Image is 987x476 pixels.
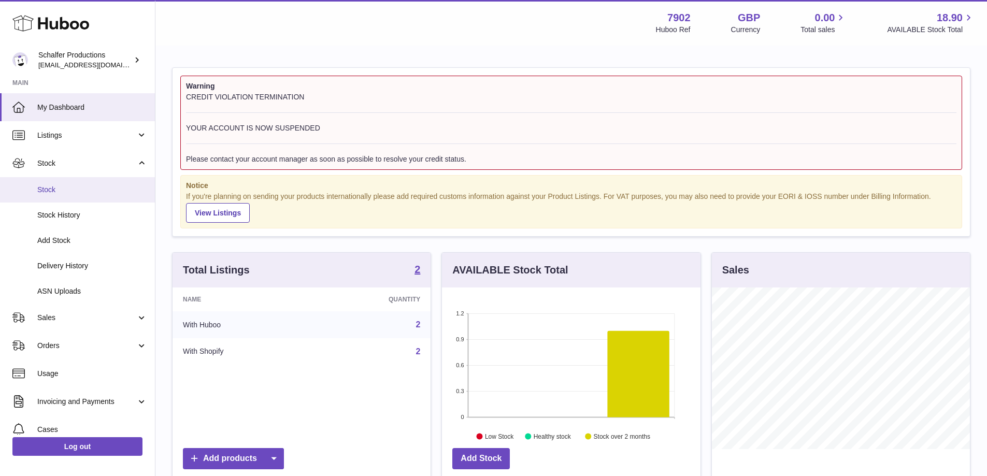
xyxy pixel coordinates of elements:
text: Stock over 2 months [594,433,650,440]
span: Stock History [37,210,147,220]
th: Name [173,287,312,311]
text: 0.9 [456,336,464,342]
strong: Notice [186,181,956,191]
span: AVAILABLE Stock Total [887,25,975,35]
span: Cases [37,425,147,435]
h3: Sales [722,263,749,277]
div: Currency [731,25,761,35]
a: Add Stock [452,448,510,469]
td: With Huboo [173,311,312,338]
strong: Warning [186,81,956,91]
span: Orders [37,341,136,351]
h3: AVAILABLE Stock Total [452,263,568,277]
strong: 2 [414,264,420,275]
strong: 7902 [667,11,691,25]
span: Usage [37,369,147,379]
span: My Dashboard [37,103,147,112]
a: View Listings [186,203,250,223]
span: 18.90 [937,11,963,25]
text: 0.6 [456,362,464,368]
div: Huboo Ref [656,25,691,35]
span: Stock [37,185,147,195]
text: 0.3 [456,388,464,394]
div: CREDIT VIOLATION TERMINATION YOUR ACCOUNT IS NOW SUSPENDED Please contact your account manager as... [186,92,956,164]
div: Schalfer Productions [38,50,132,70]
img: internalAdmin-7902@internal.huboo.com [12,52,28,68]
span: Sales [37,313,136,323]
h3: Total Listings [183,263,250,277]
a: Add products [183,448,284,469]
td: With Shopify [173,338,312,365]
text: Healthy stock [534,433,571,440]
span: ASN Uploads [37,286,147,296]
span: Total sales [800,25,847,35]
a: 0.00 Total sales [800,11,847,35]
strong: GBP [738,11,760,25]
div: If you're planning on sending your products internationally please add required customs informati... [186,192,956,223]
span: 0.00 [815,11,835,25]
th: Quantity [312,287,431,311]
text: Low Stock [485,433,514,440]
a: 2 [416,347,420,356]
span: Add Stock [37,236,147,246]
text: 0 [461,414,464,420]
span: Delivery History [37,261,147,271]
span: [EMAIL_ADDRESS][DOMAIN_NAME] [38,61,152,69]
a: 2 [414,264,420,277]
span: Listings [37,131,136,140]
span: Invoicing and Payments [37,397,136,407]
text: 1.2 [456,310,464,316]
span: Stock [37,158,136,168]
a: 18.90 AVAILABLE Stock Total [887,11,975,35]
a: Log out [12,437,142,456]
a: 2 [416,320,420,329]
